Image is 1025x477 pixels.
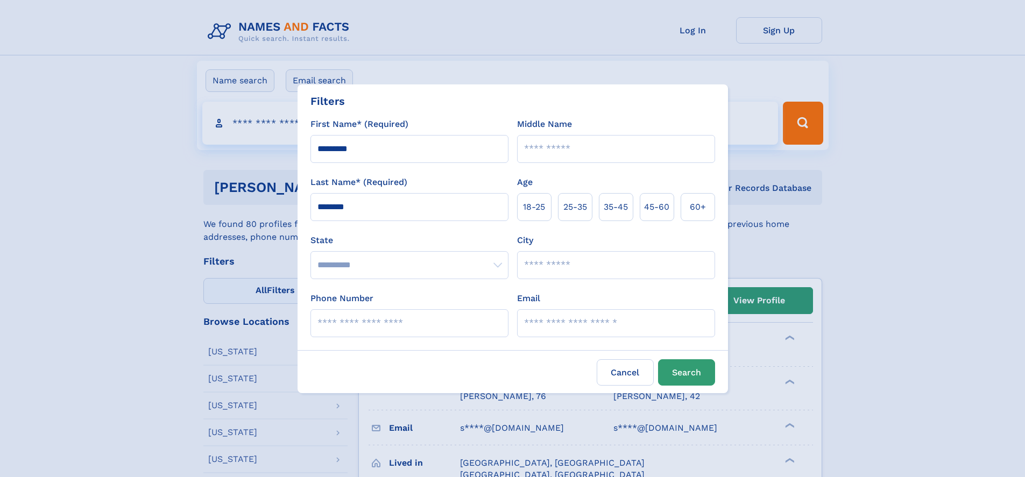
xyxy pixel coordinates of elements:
[658,359,715,386] button: Search
[604,201,628,213] span: 35‑45
[517,234,533,247] label: City
[310,176,407,189] label: Last Name* (Required)
[517,118,572,131] label: Middle Name
[310,118,408,131] label: First Name* (Required)
[517,292,540,305] label: Email
[310,292,373,305] label: Phone Number
[523,201,545,213] span: 18‑25
[310,234,508,247] label: State
[690,201,706,213] span: 60+
[310,93,345,109] div: Filters
[597,359,654,386] label: Cancel
[563,201,587,213] span: 25‑35
[517,176,533,189] label: Age
[644,201,669,213] span: 45‑60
